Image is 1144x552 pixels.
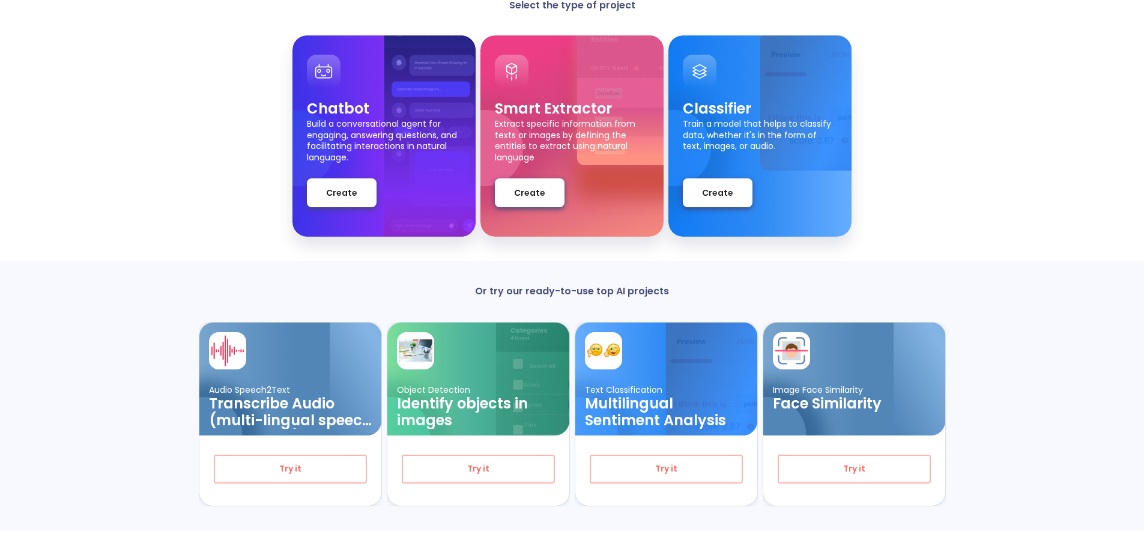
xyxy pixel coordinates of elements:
[495,99,649,118] p: Smart Extractor
[610,461,722,476] span: Try it
[402,455,555,484] button: Try it
[587,334,620,368] img: card avatar
[514,186,545,201] span: Create
[798,461,910,476] span: Try it
[778,455,931,484] button: Try it
[763,362,844,436] img: card ellipse
[422,461,534,476] span: Try it
[495,178,564,207] button: Create
[234,461,347,476] span: Try it
[397,395,560,429] h3: Identify objects in images
[14,83,34,94] span: 16 px
[399,334,432,368] img: card avatar
[397,384,560,396] p: Object Detection
[5,73,41,83] label: Font Size
[702,186,733,201] span: Create
[575,362,656,514] img: card ellipse
[5,5,175,16] div: Outline
[495,118,649,160] p: Extract specific information from texts or images by defining the entities to extract using natur...
[211,334,244,368] img: card avatar
[307,99,461,118] p: Chatbot
[214,455,367,484] button: Try it
[326,186,357,201] span: Create
[209,384,372,396] p: Audio Speech2Text
[209,395,372,429] h3: Transcribe Audio (multi-lingual speech recognition)
[773,395,936,412] h3: Face Similarity
[199,362,280,436] img: card ellipse
[585,395,748,429] h3: Multilingual Sentiment Analysis
[773,384,936,396] p: Image Face Similarity
[18,16,65,26] a: Back to Top
[683,178,752,207] button: Create
[590,455,743,484] button: Try it
[307,178,377,207] button: Create
[307,118,461,160] p: Build a conversational agent for engaging, answering questions, and facilitating interactions in ...
[5,38,175,51] h3: Style
[387,362,468,514] img: card ellipse
[683,99,837,118] p: Classifier
[775,334,808,368] img: card avatar
[683,118,837,160] p: Train a model that helps to classify data, whether it's in the form of text, images, or audio.
[666,323,757,456] img: card background
[585,384,748,396] p: Text Classification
